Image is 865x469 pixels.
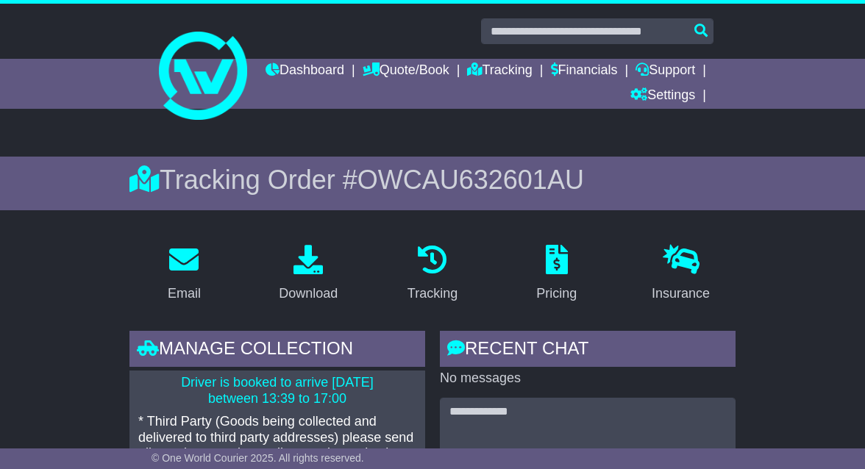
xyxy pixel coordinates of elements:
a: Email [158,240,210,309]
div: Pricing [536,284,577,304]
a: Insurance [642,240,719,309]
a: Quote/Book [363,59,449,84]
span: OWCAU632601AU [357,165,584,195]
p: Driver is booked to arrive [DATE] between 13:39 to 17:00 [138,375,416,407]
a: Pricing [527,240,586,309]
a: Financials [551,59,618,84]
div: Download [279,284,338,304]
a: Tracking [467,59,532,84]
a: Support [636,59,695,84]
a: Tracking [398,240,467,309]
div: Email [168,284,201,304]
p: No messages [440,370,736,387]
span: © One World Courier 2025. All rights reserved. [152,452,364,464]
div: RECENT CHAT [440,331,736,370]
div: Manage collection [129,331,425,370]
a: Dashboard [266,59,344,84]
a: Download [269,240,347,309]
div: Tracking Order # [129,164,736,196]
a: Settings [630,84,695,109]
div: Insurance [652,284,710,304]
div: Tracking [407,284,458,304]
